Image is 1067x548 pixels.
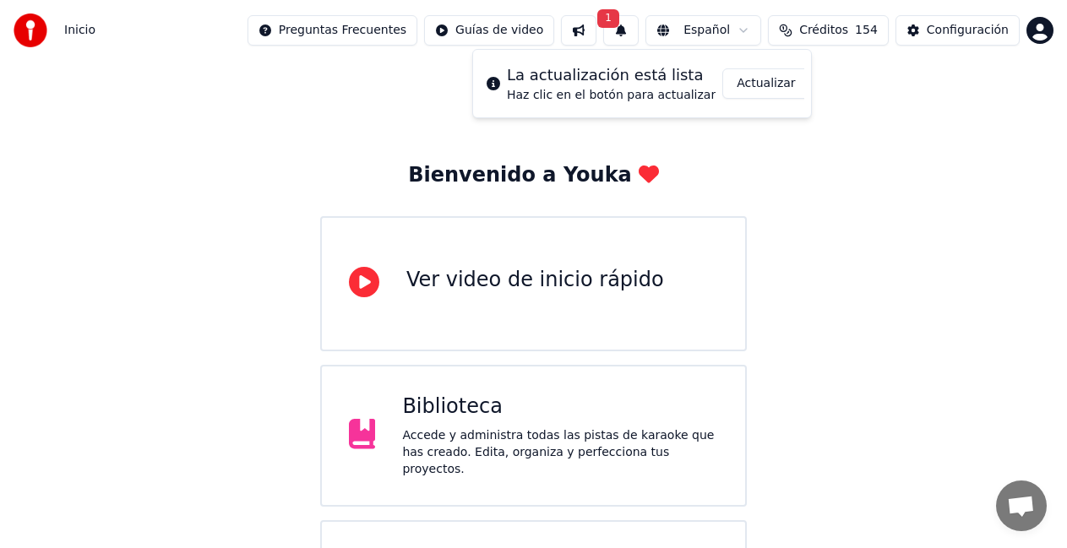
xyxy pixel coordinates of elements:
button: 1 [603,15,639,46]
span: Créditos [799,22,848,39]
span: 154 [855,22,878,39]
button: Créditos154 [768,15,889,46]
button: Preguntas Frecuentes [248,15,417,46]
div: Configuración [927,22,1009,39]
span: 1 [597,9,619,28]
button: Actualizar [722,68,809,99]
div: Haz clic en el botón para actualizar [507,87,716,104]
nav: breadcrumb [64,22,95,39]
img: youka [14,14,47,47]
button: Guías de video [424,15,554,46]
div: Ver video de inicio rápido [406,267,664,294]
div: Biblioteca [402,393,718,420]
div: Bienvenido a Youka [408,162,659,189]
div: Accede y administra todas las pistas de karaoke que has creado. Edita, organiza y perfecciona tus... [402,427,718,478]
button: Configuración [896,15,1020,46]
span: Inicio [64,22,95,39]
div: Chat abierto [996,480,1047,531]
div: La actualización está lista [507,63,716,87]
